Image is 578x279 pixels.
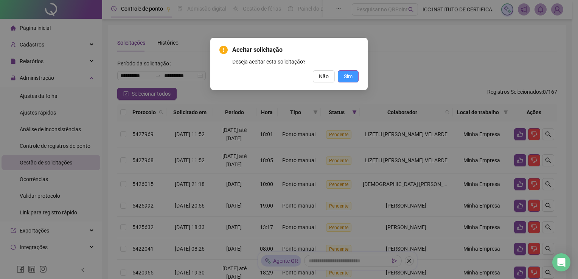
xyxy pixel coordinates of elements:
span: Aceitar solicitação [232,45,359,54]
span: exclamation-circle [219,46,228,54]
span: Não [319,72,329,81]
div: Deseja aceitar esta solicitação? [232,57,359,66]
div: Open Intercom Messenger [552,253,570,271]
button: Não [313,70,335,82]
button: Sim [338,70,359,82]
span: Sim [344,72,353,81]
